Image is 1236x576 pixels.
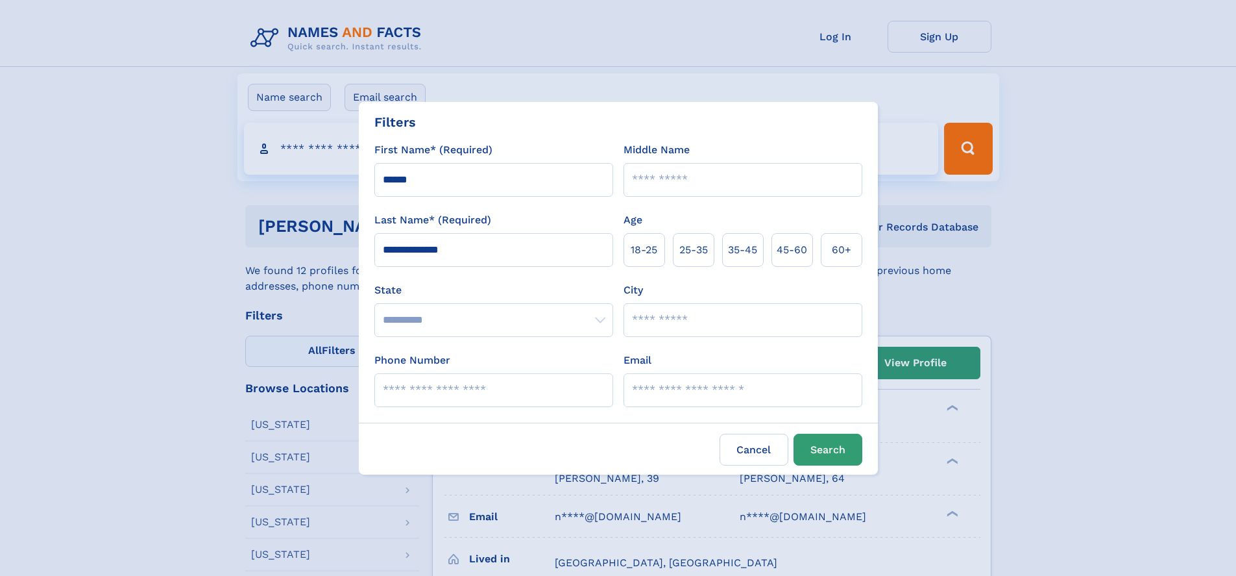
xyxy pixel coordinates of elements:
label: City [624,282,643,298]
label: Phone Number [374,353,450,368]
label: First Name* (Required) [374,142,492,158]
label: Cancel [720,434,788,466]
label: Middle Name [624,142,690,158]
label: Age [624,212,642,228]
span: 35‑45 [728,242,757,258]
button: Search [794,434,862,466]
span: 25‑35 [679,242,708,258]
div: Filters [374,112,416,132]
span: 45‑60 [777,242,807,258]
span: 18‑25 [631,242,657,258]
span: 60+ [832,242,851,258]
label: State [374,282,613,298]
label: Last Name* (Required) [374,212,491,228]
label: Email [624,353,651,368]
